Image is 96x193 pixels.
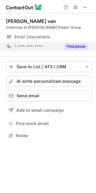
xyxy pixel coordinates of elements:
[6,18,56,24] div: [PERSON_NAME] van
[6,105,92,116] button: Add to email campaign
[6,90,92,101] button: Send email
[16,121,90,126] span: Find work email
[16,108,64,113] span: Add to email campaign
[6,76,92,87] button: AI write personalized message
[14,34,50,40] span: Email Unavailable
[6,131,92,140] button: Notes
[6,119,92,128] button: Find work email
[6,25,92,30] div: Chairman at [PERSON_NAME] Plastic Group
[16,133,90,138] span: Notes
[17,93,39,98] span: Send email
[17,64,82,69] div: Save to List / ATS / CRM
[6,61,92,72] button: save-profile-one-click
[17,79,81,84] span: AI write personalized message
[6,4,42,11] img: ContactOut v5.3.10
[64,43,88,50] button: Reveal Button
